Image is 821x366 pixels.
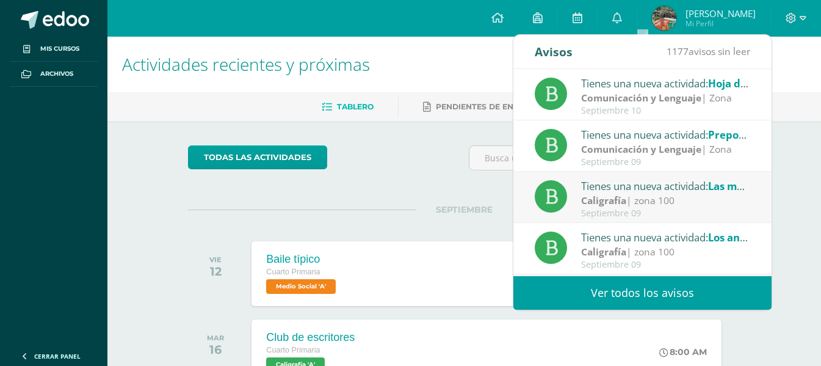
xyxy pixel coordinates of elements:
[337,102,374,111] span: Tablero
[659,346,707,357] div: 8:00 AM
[581,245,626,258] strong: Caligrafía
[207,334,224,342] div: MAR
[423,97,540,117] a: Pendientes de entrega
[667,45,750,58] span: avisos sin leer
[209,255,222,264] div: VIE
[581,260,751,270] div: Septiembre 09
[535,35,573,68] div: Avisos
[122,53,370,76] span: Actividades recientes y próximas
[581,208,751,219] div: Septiembre 09
[266,331,355,344] div: Club de escritores
[581,245,751,259] div: | zona 100
[322,97,374,117] a: Tablero
[581,178,751,194] div: Tienes una nueva actividad:
[581,106,751,116] div: Septiembre 10
[581,91,701,104] strong: Comunicación y Lenguaje
[685,18,756,29] span: Mi Perfil
[266,253,339,266] div: Baile típico
[581,75,751,91] div: Tienes una nueva actividad:
[708,128,779,142] span: Preposiciones
[10,62,98,87] a: Archivos
[34,352,81,361] span: Cerrar panel
[685,7,756,20] span: [PERSON_NAME]
[266,268,320,276] span: Cuarto Primaria
[581,142,701,156] strong: Comunicación y Lenguaje
[581,194,626,207] strong: Caligrafía
[581,229,751,245] div: Tienes una nueva actividad:
[436,102,540,111] span: Pendientes de entrega
[416,204,512,215] span: SEPTIEMBRE
[266,279,336,294] span: Medio Social 'A'
[667,45,689,58] span: 1177
[581,91,751,105] div: | Zona
[708,76,786,90] span: Hoja de trabajo
[469,146,740,170] input: Busca una actividad próxima aquí...
[207,342,224,357] div: 16
[40,44,79,54] span: Mis cursos
[581,142,751,156] div: | Zona
[581,157,751,167] div: Septiembre 09
[40,69,73,79] span: Archivos
[209,264,222,279] div: 12
[188,145,327,169] a: todas las Actividades
[266,346,320,354] span: Cuarto Primaria
[10,37,98,62] a: Mis cursos
[513,276,772,310] a: Ver todos los avisos
[581,126,751,142] div: Tienes una nueva actividad:
[652,6,676,31] img: 122d29d7fb63ea62e4ca7e8e3650bfa5.png
[581,194,751,208] div: | zona 100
